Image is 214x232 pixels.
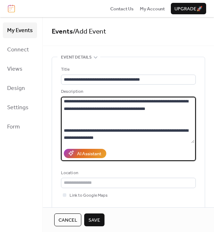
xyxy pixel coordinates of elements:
span: Design [7,83,25,94]
span: My Events [7,25,33,36]
button: AI Assistant [64,149,106,158]
img: logo [8,5,15,12]
div: Description [61,88,194,95]
a: Design [3,80,37,96]
a: Connect [3,42,37,57]
a: Views [3,61,37,77]
button: Save [84,213,105,226]
div: Title [61,66,194,73]
span: Upgrade 🚀 [174,5,203,12]
a: Settings [3,100,37,115]
span: Connect [7,44,29,56]
a: My Account [140,5,165,12]
button: Cancel [54,213,81,226]
div: Location [61,170,194,177]
span: / Add Event [73,25,106,38]
span: Form [7,121,20,133]
span: Save [88,217,100,224]
a: Contact Us [110,5,134,12]
span: Link to Google Maps [70,192,108,199]
a: Events [52,25,73,38]
a: Form [3,119,37,135]
button: Upgrade🚀 [171,3,206,14]
div: AI Assistant [77,150,101,157]
span: Cancel [58,217,77,224]
span: Views [7,64,22,75]
span: Event details [61,54,92,61]
span: Settings [7,102,29,114]
a: My Events [3,22,37,38]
